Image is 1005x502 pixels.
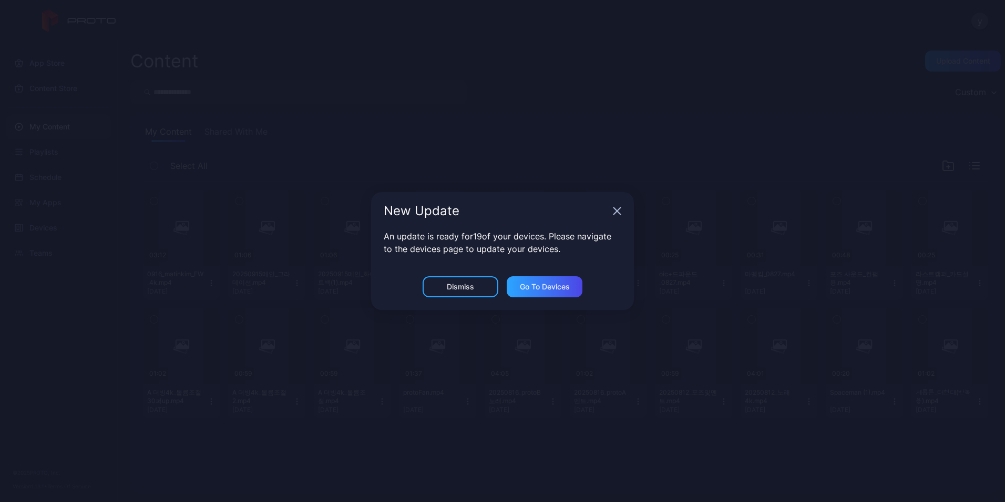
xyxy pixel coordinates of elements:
div: New Update [384,205,609,217]
p: An update is ready for 19 of your devices. Please navigate to the devices page to update your dev... [384,230,621,255]
button: Dismiss [423,276,498,297]
button: Go to devices [507,276,582,297]
div: Go to devices [520,283,570,291]
div: Dismiss [447,283,474,291]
